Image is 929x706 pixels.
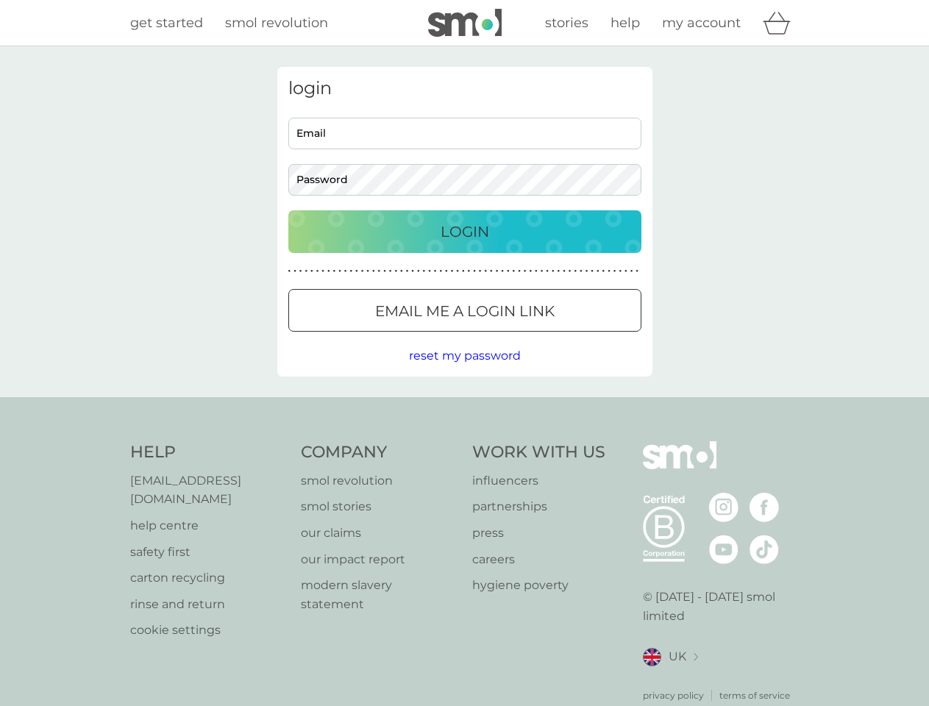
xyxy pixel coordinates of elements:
[417,268,420,275] p: ●
[490,268,493,275] p: ●
[383,268,386,275] p: ●
[372,268,375,275] p: ●
[445,268,448,275] p: ●
[611,13,640,34] a: help
[434,268,437,275] p: ●
[130,471,287,509] a: [EMAIL_ADDRESS][DOMAIN_NAME]
[524,268,527,275] p: ●
[301,576,458,613] p: modern slavery statement
[558,268,560,275] p: ●
[409,346,521,366] button: reset my password
[585,268,588,275] p: ●
[225,15,328,31] span: smol revolution
[439,268,442,275] p: ●
[301,550,458,569] a: our impact report
[545,15,588,31] span: stories
[472,550,605,569] a: careers
[409,349,521,363] span: reset my password
[546,268,549,275] p: ●
[451,268,454,275] p: ●
[643,441,716,491] img: smol
[301,524,458,543] a: our claims
[327,268,330,275] p: ●
[355,268,358,275] p: ●
[545,13,588,34] a: stories
[529,268,532,275] p: ●
[507,268,510,275] p: ●
[130,543,287,562] p: safety first
[694,653,698,661] img: select a new location
[541,268,544,275] p: ●
[624,268,627,275] p: ●
[288,78,641,99] h3: login
[552,268,555,275] p: ●
[472,497,605,516] p: partnerships
[441,220,489,243] p: Login
[130,595,287,614] a: rinse and return
[130,516,287,535] a: help centre
[719,688,790,702] a: terms of service
[305,268,307,275] p: ●
[130,13,203,34] a: get started
[316,268,319,275] p: ●
[472,524,605,543] a: press
[597,268,599,275] p: ●
[750,493,779,522] img: visit the smol Facebook page
[310,268,313,275] p: ●
[473,268,476,275] p: ●
[496,268,499,275] p: ●
[535,268,538,275] p: ●
[338,268,341,275] p: ●
[130,15,203,31] span: get started
[662,13,741,34] a: my account
[130,621,287,640] p: cookie settings
[763,8,800,38] div: basket
[472,471,605,491] a: influencers
[428,268,431,275] p: ●
[669,647,686,666] span: UK
[484,268,487,275] p: ●
[378,268,381,275] p: ●
[468,268,471,275] p: ●
[400,268,403,275] p: ●
[574,268,577,275] p: ●
[569,268,572,275] p: ●
[301,471,458,491] a: smol revolution
[619,268,622,275] p: ●
[428,9,502,37] img: smol
[709,493,738,522] img: visit the smol Instagram page
[518,268,521,275] p: ●
[406,268,409,275] p: ●
[394,268,397,275] p: ●
[563,268,566,275] p: ●
[299,268,302,275] p: ●
[301,497,458,516] p: smol stories
[662,15,741,31] span: my account
[389,268,392,275] p: ●
[501,268,504,275] p: ●
[513,268,516,275] p: ●
[301,441,458,464] h4: Company
[411,268,414,275] p: ●
[602,268,605,275] p: ●
[580,268,583,275] p: ●
[288,289,641,332] button: Email me a login link
[750,535,779,564] img: visit the smol Tiktok page
[643,648,661,666] img: UK flag
[643,688,704,702] a: privacy policy
[608,268,611,275] p: ●
[130,568,287,588] a: carton recycling
[333,268,336,275] p: ●
[472,576,605,595] a: hygiene poverty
